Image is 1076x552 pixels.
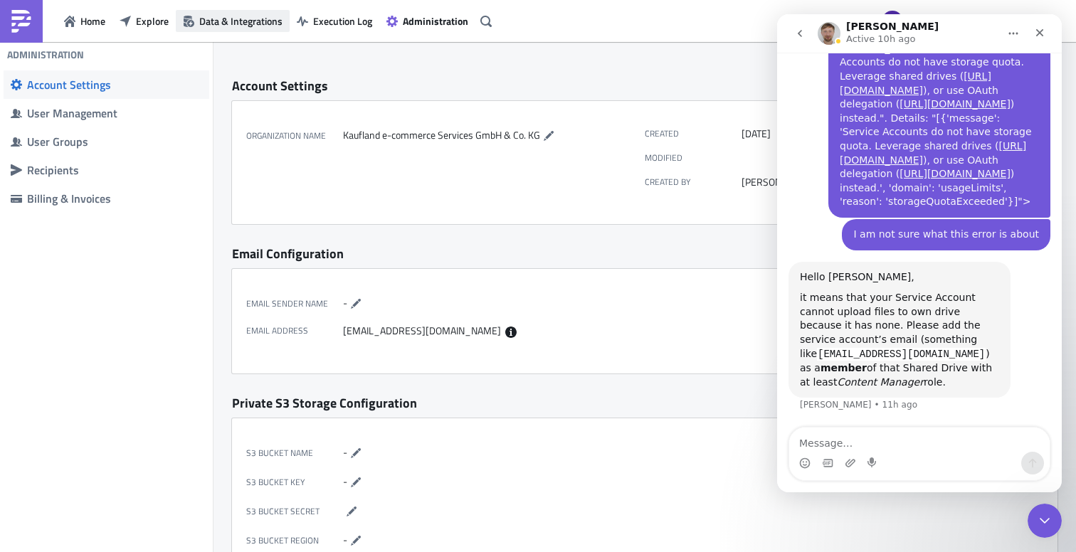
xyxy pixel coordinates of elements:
[873,6,1065,37] button: Kaufland e-commerce Services GmbH & Co. KG
[246,127,343,144] label: Organization Name
[246,532,343,549] label: S3 Bucket Region
[232,245,1057,262] div: Email Configuration
[343,324,638,338] div: [EMAIL_ADDRESS][DOMAIN_NAME]
[343,294,347,309] span: -
[57,10,112,32] button: Home
[343,444,347,459] span: -
[403,14,468,28] span: Administration
[880,9,904,33] img: Avatar
[176,10,290,32] button: Data & Integrations
[27,163,202,177] div: Recipients
[742,127,771,140] time: 2023-06-19T22:12:12Z
[1028,504,1062,538] iframe: Intercom live chat
[914,14,1042,28] span: Kaufland e-commerce Services GmbH & Co. KG
[199,14,283,28] span: Data & Integrations
[313,14,372,28] span: Execution Log
[246,324,343,338] label: Email Address
[27,78,202,92] div: Account Settings
[232,78,1057,94] div: Account Settings
[27,191,202,206] div: Billing & Invoices
[645,152,742,163] label: Modified
[112,10,176,32] button: Explore
[27,134,202,149] div: User Groups
[232,395,1057,411] div: Private S3 Storage Configuration
[290,10,379,32] button: Execution Log
[645,176,742,189] label: Created by
[246,503,343,520] label: S3 Bucket Secret
[379,10,475,32] button: Administration
[80,14,105,28] span: Home
[742,176,1036,189] div: [PERSON_NAME]
[246,474,343,491] label: S3 Bucket Key
[246,295,343,312] label: Email Sender Name
[343,473,347,488] span: -
[246,445,343,462] label: S3 Bucket Name
[645,127,742,140] label: Created
[10,10,33,33] img: PushMetrics
[343,531,347,546] span: -
[7,48,84,61] h4: Administration
[343,127,540,142] span: Kaufland e-commerce Services GmbH & Co. KG
[777,14,1062,492] iframe: Intercom live chat
[136,14,169,28] span: Explore
[27,106,202,120] div: User Management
